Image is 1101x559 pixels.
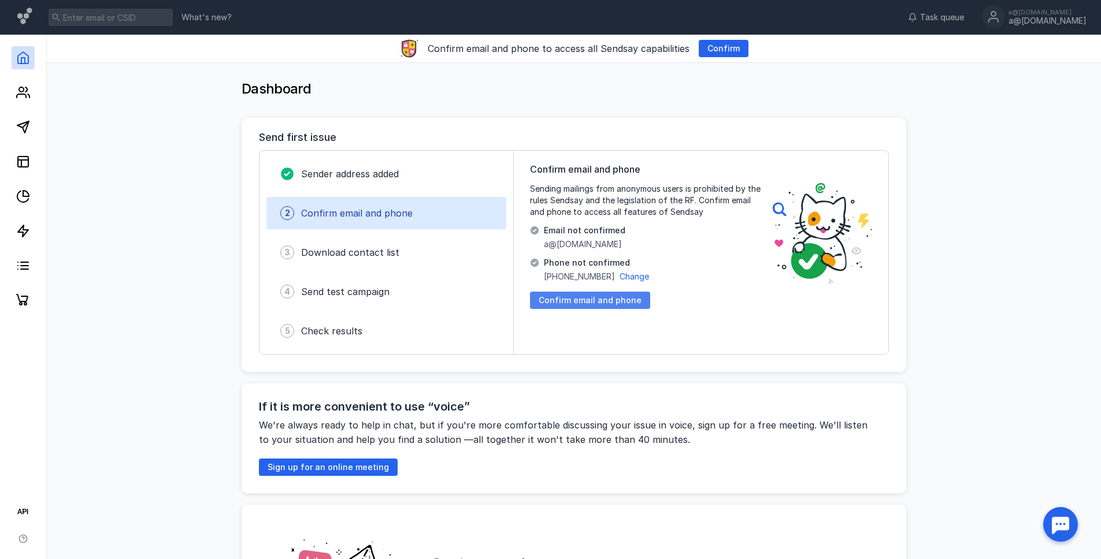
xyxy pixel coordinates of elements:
[530,292,650,309] button: Confirm email and phone
[301,325,362,337] span: Check results
[620,271,649,282] button: Change
[268,463,389,472] span: Sign up for an online meeting
[285,207,290,219] span: 2
[242,80,312,97] span: Dashboard
[181,13,232,21] span: What's new?
[49,9,173,26] input: Enter email or CSID
[259,132,336,143] h3: Send first issue
[259,459,398,476] button: Sign up for an online meeting
[301,168,399,180] span: Sender address added
[544,271,615,282] span: [PHONE_NUMBER]
[1009,16,1087,26] div: a@[DOMAIN_NAME]
[699,40,748,57] button: Confirm
[259,462,398,472] a: Sign up for an online meeting
[544,257,649,269] span: Phone not confirmed
[284,247,290,258] span: 3
[301,207,413,219] span: Confirm email and phone
[920,12,964,23] span: Task queue
[544,238,625,250] span: a@[DOMAIN_NAME]
[284,286,290,297] span: 4
[773,183,872,284] img: poster
[301,286,390,297] span: Send test campaign
[176,13,238,21] a: What's new?
[285,325,290,337] span: 5
[902,12,970,23] a: Task queue
[259,419,870,445] span: We're always ready to help in chat, but if you're more comfortable discussing your issue in voice...
[530,162,640,176] span: Confirm email and phone
[259,400,470,413] h2: If it is more convenient to use “voice”
[620,271,649,281] span: Change
[539,296,642,305] span: Confirm email and phone
[428,43,689,54] span: Confirm email and phone to access all Sendsay capabilities
[1009,9,1087,16] div: a@[DOMAIN_NAME]
[707,44,740,54] span: Confirm
[301,247,399,258] span: Download contact list
[544,225,625,236] span: Email not confirmed
[530,183,761,218] span: Sending mailings from anonymous users is prohibited by the rules Sendsay and the legislation of t...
